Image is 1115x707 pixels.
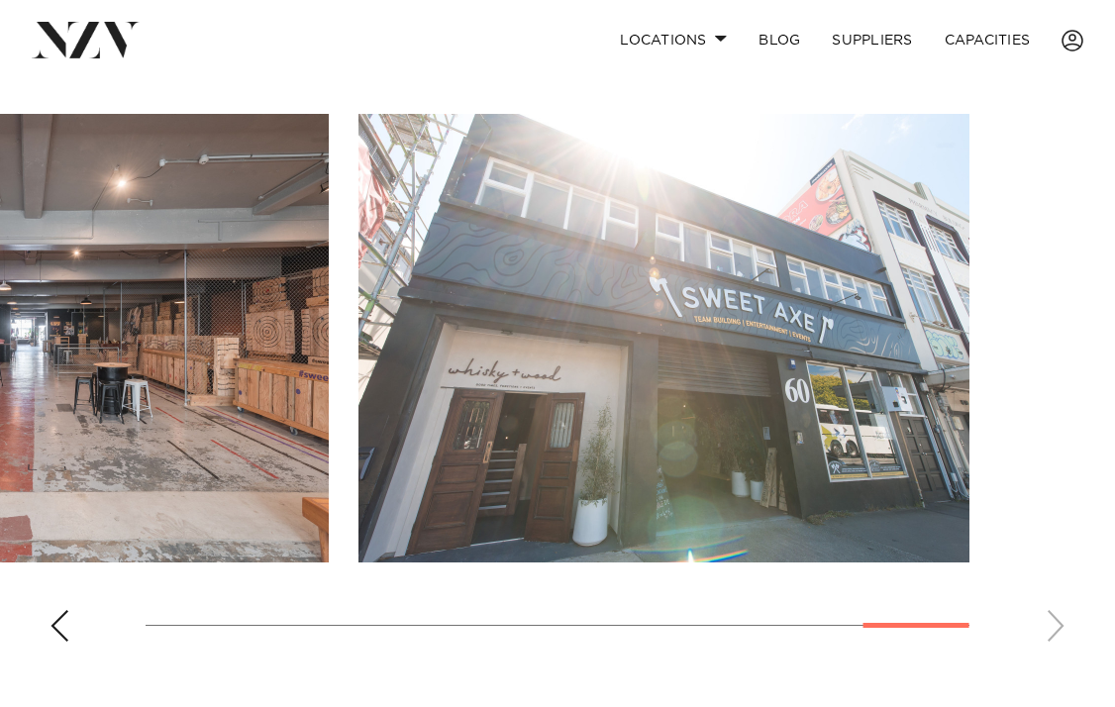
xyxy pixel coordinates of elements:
a: Capacities [929,19,1047,61]
a: SUPPLIERS [816,19,928,61]
img: nzv-logo.png [32,22,140,57]
swiper-slide: 10 / 10 [358,114,969,562]
a: BLOG [743,19,816,61]
a: Locations [604,19,743,61]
